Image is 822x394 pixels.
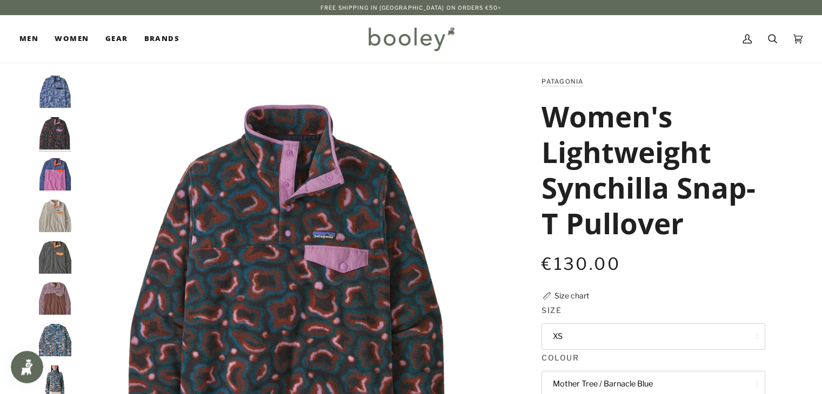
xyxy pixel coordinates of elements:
a: Brands [136,15,188,63]
a: Women [46,15,97,63]
button: XS [542,323,765,350]
a: Men [19,15,46,63]
p: Free Shipping in [GEOGRAPHIC_DATA] on Orders €50+ [320,3,502,12]
span: Gear [105,33,128,44]
span: Size [542,304,562,316]
h1: Women's Lightweight Synchilla Snap-T Pullover [542,98,757,241]
span: Colour [542,352,579,363]
iframe: Button to open loyalty program pop-up [11,351,43,383]
span: Men [19,33,38,44]
a: Patagonia [542,78,583,85]
span: Women [55,33,89,44]
span: Brands [144,33,179,44]
img: Patagonia Women's Lightweight Synchilla Snap-T Pullover Mother Tree / Barnacle Blue - Booley Galway [39,76,71,108]
img: Patagonia Women's Lightweight Synchilla Snap-T Pullover Oatmeal Heather / Heirloom Peach - Booley... [39,200,71,232]
img: Patagonia Women's Lightweight Synchilla Snap-T Pullover Nickel / Vivid Apricot - Booley Galway [39,241,71,274]
div: Size chart [554,290,589,301]
span: €130.00 [542,254,620,274]
img: Patagonia Women's Lightweight Synchilla Snap-T Pullover Swallowtail Geo / Still Blue - Booley Galway [39,324,71,356]
img: Booley [364,23,458,55]
img: Patagonia Women's Lightweight Synchilla Snap-T Pullover Brisk Purple - Booley Galway [39,158,71,191]
img: Patagonia Women's Lightweight Synchilla Snap-T Pullover Soft Spirea / Dried Vanilla - Booley Galway [39,117,71,150]
img: Patagonia Women's Lightweight Synchilla Snap-T Pullover Dulse Mauve - Booley Galway [39,282,71,315]
a: Gear [97,15,136,63]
